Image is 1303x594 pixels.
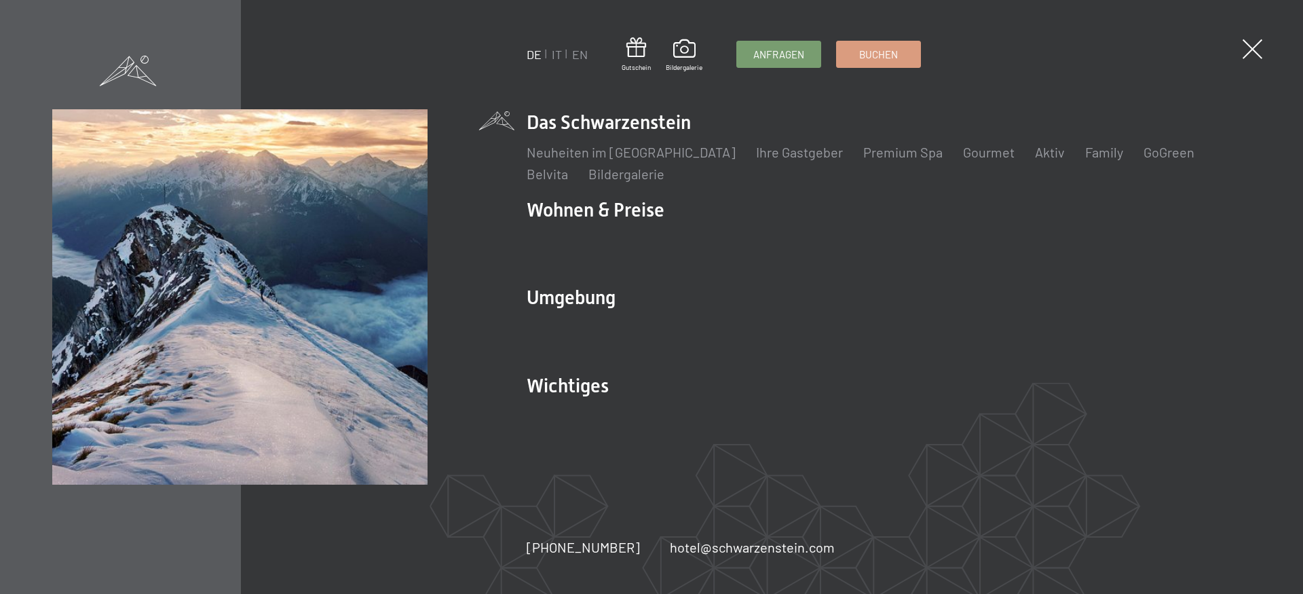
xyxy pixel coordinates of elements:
a: Belvita [527,166,568,182]
a: Aktiv [1035,144,1065,160]
a: IT [552,47,562,62]
a: EN [572,47,588,62]
a: [PHONE_NUMBER] [527,538,640,557]
a: Anfragen [737,41,820,67]
span: Buchen [859,48,898,62]
a: Bildergalerie [666,39,702,72]
span: [PHONE_NUMBER] [527,539,640,555]
span: Anfragen [753,48,804,62]
a: Premium Spa [863,144,943,160]
a: Neuheiten im [GEOGRAPHIC_DATA] [527,144,736,160]
a: hotel@schwarzenstein.com [670,538,835,557]
a: Buchen [837,41,920,67]
a: GoGreen [1144,144,1194,160]
a: Bildergalerie [588,166,664,182]
span: Bildergalerie [666,62,702,72]
span: Gutschein [622,62,651,72]
a: Ihre Gastgeber [756,144,843,160]
a: Gourmet [963,144,1015,160]
a: Family [1085,144,1123,160]
a: Gutschein [622,37,651,72]
a: DE [527,47,542,62]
